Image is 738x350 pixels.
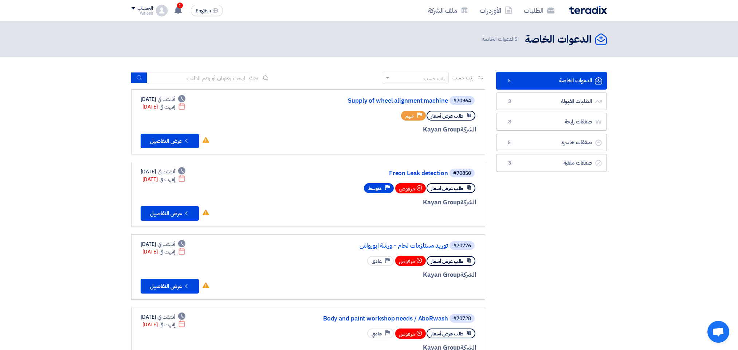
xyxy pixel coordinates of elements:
[141,206,199,221] button: عرض التفاصيل
[505,77,514,84] span: 5
[496,93,607,110] a: الطلبات المقبولة3
[141,240,186,248] div: [DATE]
[460,270,476,279] span: الشركة
[160,176,175,183] span: إنتهت في
[505,160,514,167] span: 3
[395,183,426,193] div: مرفوض
[505,118,514,126] span: 3
[453,316,471,321] div: #70728
[514,35,518,43] span: 5
[405,113,414,119] span: مهم
[249,74,259,82] span: بحث
[142,248,186,256] div: [DATE]
[431,113,463,119] span: طلب عرض أسعار
[424,75,445,82] div: رتب حسب
[177,3,183,8] span: 1
[196,8,211,13] span: English
[372,258,382,265] span: عادي
[460,198,476,207] span: الشركة
[453,98,471,103] div: #70964
[368,185,382,192] span: متوسط
[452,74,473,82] span: رتب حسب
[160,321,175,329] span: إنتهت في
[141,168,186,176] div: [DATE]
[505,98,514,105] span: 3
[156,5,168,16] img: profile_test.png
[147,72,249,83] input: ابحث بعنوان أو رقم الطلب
[496,113,607,131] a: صفقات رابحة3
[496,154,607,172] a: صفقات ملغية3
[482,35,519,43] span: الدعوات الخاصة
[431,185,463,192] span: طلب عرض أسعار
[142,321,186,329] div: [DATE]
[474,2,518,19] a: الأوردرات
[496,134,607,152] a: صفقات خاسرة5
[191,5,223,16] button: English
[453,243,471,248] div: #70776
[431,258,463,265] span: طلب عرض أسعار
[142,176,186,183] div: [DATE]
[395,256,426,266] div: مرفوض
[431,330,463,337] span: طلب عرض أسعار
[158,313,175,321] span: أنشئت في
[158,95,175,103] span: أنشئت في
[158,168,175,176] span: أنشئت في
[141,313,186,321] div: [DATE]
[569,6,607,14] img: Teradix logo
[137,5,153,12] div: الحساب
[301,270,476,280] div: Kayan Group
[422,2,474,19] a: ملف الشركة
[302,98,448,104] a: Supply of wheel alignment machine
[141,95,186,103] div: [DATE]
[302,243,448,249] a: توريد مستلزمات لحام - ورشة ابورواش
[525,32,592,47] h2: الدعوات الخاصة
[372,330,382,337] span: عادي
[141,134,199,148] button: عرض التفاصيل
[141,279,199,294] button: عرض التفاصيل
[160,248,175,256] span: إنتهت في
[496,72,607,90] a: الدعوات الخاصة5
[301,125,476,134] div: Kayan Group
[142,103,186,111] div: [DATE]
[707,321,729,343] a: Open chat
[302,315,448,322] a: Body and paint workshop needs / AboRwash
[131,11,153,15] div: Waleed
[518,2,560,19] a: الطلبات
[302,170,448,177] a: Freon Leak detection
[505,139,514,146] span: 5
[160,103,175,111] span: إنتهت في
[453,171,471,176] div: #70850
[158,240,175,248] span: أنشئت في
[460,125,476,134] span: الشركة
[301,198,476,207] div: Kayan Group
[395,329,426,339] div: مرفوض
